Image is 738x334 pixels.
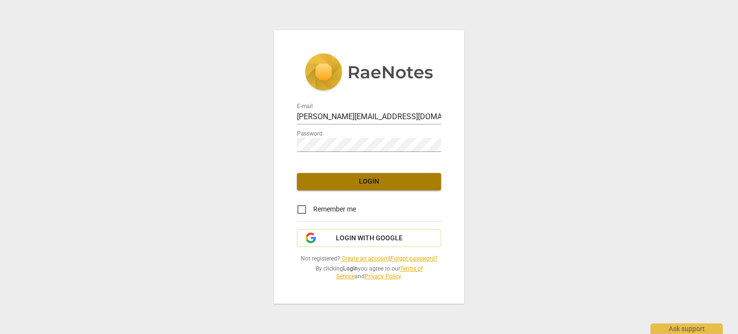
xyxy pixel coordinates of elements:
a: Forgot password? [391,255,438,262]
label: E-mail [297,103,313,109]
label: Password [297,131,322,136]
span: Remember me [313,204,356,214]
span: Not registered? | [297,255,441,263]
button: Login with Google [297,229,441,247]
img: 5ac2273c67554f335776073100b6d88f.svg [305,53,433,93]
div: Ask support [651,323,723,334]
b: Login [343,265,358,272]
span: Login with Google [336,234,403,243]
span: By clicking you agree to our and . [297,265,441,281]
span: Login [305,177,433,186]
a: Privacy Policy [365,273,401,280]
a: Create an account [342,255,389,262]
a: Terms of Service [336,265,423,280]
button: Login [297,173,441,190]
